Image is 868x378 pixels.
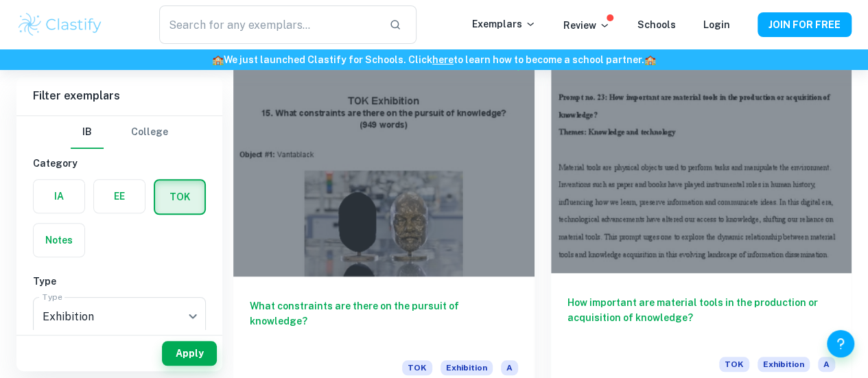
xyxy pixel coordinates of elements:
[212,54,224,65] span: 🏫
[34,224,84,257] button: Notes
[71,116,168,149] div: Filter type choice
[758,12,852,37] button: JOIN FOR FREE
[155,180,204,213] button: TOK
[644,54,656,65] span: 🏫
[818,357,835,372] span: A
[33,274,206,289] h6: Type
[3,52,865,67] h6: We just launched Clastify for Schools. Click to learn how to become a school partner.
[33,297,206,335] div: Exhibition
[758,357,810,372] span: Exhibition
[16,11,104,38] img: Clastify logo
[162,341,217,366] button: Apply
[703,19,730,30] a: Login
[501,360,518,375] span: A
[33,156,206,171] h6: Category
[16,77,222,115] h6: Filter exemplars
[94,180,145,213] button: EE
[719,357,749,372] span: TOK
[131,116,168,149] button: College
[563,18,610,33] p: Review
[34,180,84,213] button: IA
[43,291,62,303] label: Type
[402,360,432,375] span: TOK
[827,330,854,357] button: Help and Feedback
[250,298,518,344] h6: What constraints are there on the pursuit of knowledge?
[71,116,104,149] button: IB
[432,54,454,65] a: here
[472,16,536,32] p: Exemplars
[637,19,676,30] a: Schools
[441,360,493,375] span: Exhibition
[567,295,836,340] h6: How important are material tools in the production or acquisition of knowledge?
[159,5,379,44] input: Search for any exemplars...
